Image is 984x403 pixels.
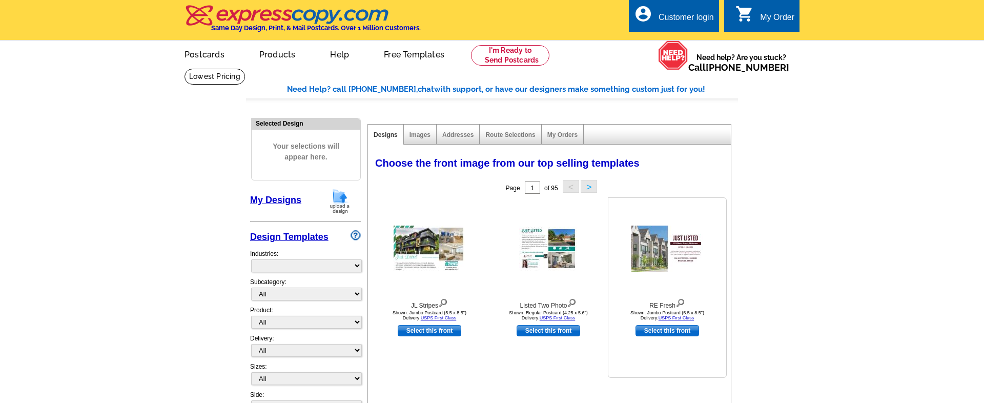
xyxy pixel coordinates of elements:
[250,277,361,306] div: Subcategory:
[544,185,558,192] span: of 95
[658,41,688,70] img: help
[252,118,360,128] div: Selected Design
[442,131,474,138] a: Addresses
[688,52,794,73] span: Need help? Are you stuck?
[634,5,652,23] i: account_circle
[567,296,577,308] img: view design details
[631,226,703,272] img: RE Fresh
[314,42,365,66] a: Help
[779,165,984,403] iframe: LiveChat chat widget
[250,334,361,362] div: Delivery:
[540,315,576,320] a: USPS First Class
[367,42,461,66] a: Free Templates
[635,325,699,336] a: use this design
[492,296,605,310] div: Listed Two Photo
[351,230,361,240] img: design-wizard-help-icon.png
[418,85,434,94] span: chat
[519,227,578,271] img: Listed Two Photo
[581,180,597,193] button: >
[250,195,301,205] a: My Designs
[706,62,789,73] a: [PHONE_NUMBER]
[287,84,738,95] div: Need Help? call [PHONE_NUMBER], with support, or have our designers make something custom just fo...
[611,310,724,320] div: Shown: Jumbo Postcard (5.5 x 8.5") Delivery:
[421,315,457,320] a: USPS First Class
[373,310,486,320] div: Shown: Jumbo Postcard (5.5 x 8.5") Delivery:
[374,131,398,138] a: Designs
[168,42,241,66] a: Postcards
[409,131,430,138] a: Images
[688,62,789,73] span: Call
[735,5,754,23] i: shopping_cart
[659,13,714,27] div: Customer login
[184,12,421,32] a: Same Day Design, Print, & Mail Postcards. Over 1 Million Customers.
[485,131,535,138] a: Route Selections
[492,310,605,320] div: Shown: Regular Postcard (4.25 x 5.6") Delivery:
[394,226,465,272] img: JL Stripes
[506,185,520,192] span: Page
[373,296,486,310] div: JL Stripes
[438,296,448,308] img: view design details
[634,11,714,24] a: account_circle Customer login
[517,325,580,336] a: use this design
[611,296,724,310] div: RE Fresh
[547,131,578,138] a: My Orders
[259,131,353,173] span: Your selections will appear here.
[398,325,461,336] a: use this design
[211,24,421,32] h4: Same Day Design, Print, & Mail Postcards. Over 1 Million Customers.
[326,188,353,214] img: upload-design
[250,232,329,242] a: Design Templates
[735,11,794,24] a: shopping_cart My Order
[243,42,312,66] a: Products
[563,180,579,193] button: <
[659,315,694,320] a: USPS First Class
[250,362,361,390] div: Sizes:
[760,13,794,27] div: My Order
[675,296,685,308] img: view design details
[250,306,361,334] div: Product:
[375,157,640,169] span: Choose the front image from our top selling templates
[250,244,361,277] div: Industries:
